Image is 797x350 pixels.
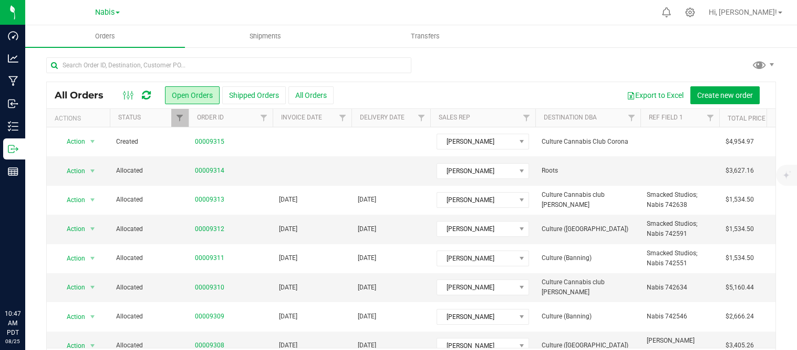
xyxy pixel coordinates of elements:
a: Total Price [728,115,765,122]
a: 00009310 [195,283,224,293]
span: $1,534.50 [726,224,754,234]
span: Orders [81,32,129,41]
span: select [86,309,99,324]
span: Action [57,193,86,207]
span: Culture (Banning) [542,312,634,322]
a: Filter [702,109,719,127]
span: Smacked Studios; Nabis 742551 [647,248,713,268]
span: [PERSON_NAME] [437,309,515,324]
inline-svg: Outbound [8,144,18,154]
span: Allocated [116,224,182,234]
a: Order ID [197,114,224,121]
span: Action [57,251,86,266]
a: Filter [413,109,430,127]
span: Roots [542,166,634,176]
span: [PERSON_NAME] [437,134,515,149]
span: Action [57,134,86,149]
inline-svg: Reports [8,166,18,177]
inline-svg: Manufacturing [8,76,18,86]
a: 00009309 [195,312,224,322]
span: Hi, [PERSON_NAME]! [709,8,777,16]
span: Allocated [116,312,182,322]
a: Delivery Date [360,114,405,121]
span: All Orders [55,89,114,101]
a: Transfers [345,25,505,47]
div: Manage settings [684,7,697,17]
p: 08/25 [5,337,20,345]
iframe: Resource center [11,266,42,297]
span: Smacked Studios; Nabis 742638 [647,190,713,210]
button: All Orders [288,86,334,104]
span: Shipments [235,32,295,41]
span: [DATE] [279,253,297,263]
span: select [86,222,99,236]
span: Allocated [116,253,182,263]
inline-svg: Analytics [8,53,18,64]
span: Created [116,137,182,147]
span: [PERSON_NAME] [437,164,515,178]
span: [DATE] [358,312,376,322]
span: select [86,280,99,295]
span: [DATE] [279,224,297,234]
span: [DATE] [279,195,297,205]
span: [DATE] [358,253,376,263]
span: $1,534.50 [726,253,754,263]
a: Filter [518,109,535,127]
span: Culture ([GEOGRAPHIC_DATA]) [542,224,634,234]
a: Filter [334,109,351,127]
iframe: Resource center unread badge [31,264,44,277]
span: Culture Cannabis club [PERSON_NAME] [542,277,634,297]
span: $4,954.97 [726,137,754,147]
button: Shipped Orders [222,86,286,104]
a: Filter [255,109,273,127]
span: Allocated [116,195,182,205]
span: Nabis 742546 [647,312,687,322]
span: Action [57,309,86,324]
span: [PERSON_NAME] [437,251,515,266]
a: 00009315 [195,137,224,147]
input: Search Order ID, Destination, Customer PO... [46,57,411,73]
span: Action [57,222,86,236]
span: $3,627.16 [726,166,754,176]
a: Filter [171,109,189,127]
span: [DATE] [358,224,376,234]
span: [DATE] [279,312,297,322]
span: [PERSON_NAME] [437,222,515,236]
inline-svg: Inbound [8,98,18,109]
span: Allocated [116,166,182,176]
span: Action [57,164,86,178]
button: Export to Excel [620,86,690,104]
span: [PERSON_NAME] [437,280,515,295]
a: 00009312 [195,224,224,234]
a: Orders [25,25,185,47]
span: [DATE] [358,195,376,205]
a: 00009314 [195,166,224,176]
button: Open Orders [165,86,220,104]
a: Destination DBA [544,114,597,121]
p: 10:47 AM PDT [5,309,20,337]
a: Filter [623,109,640,127]
span: $5,160.44 [726,283,754,293]
a: Shipments [185,25,345,47]
span: Culture (Banning) [542,253,634,263]
span: Culture Cannabis Club Corona [542,137,634,147]
span: [PERSON_NAME] [437,193,515,207]
span: Culture Cannabis club [PERSON_NAME] [542,190,634,210]
span: select [86,193,99,207]
span: Action [57,280,86,295]
span: [DATE] [358,283,376,293]
a: Ref Field 1 [649,114,683,121]
span: Create new order [697,91,753,99]
span: $1,534.50 [726,195,754,205]
span: select [86,134,99,149]
a: 00009311 [195,253,224,263]
span: Allocated [116,283,182,293]
inline-svg: Inventory [8,121,18,132]
span: select [86,251,99,266]
inline-svg: Dashboard [8,31,18,41]
span: select [86,164,99,178]
span: [DATE] [279,283,297,293]
span: Nabis 742634 [647,283,687,293]
div: Actions [55,115,106,122]
a: Sales Rep [439,114,470,121]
